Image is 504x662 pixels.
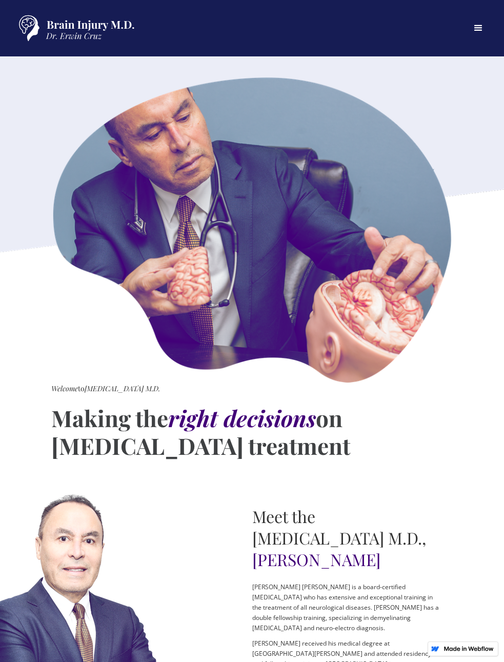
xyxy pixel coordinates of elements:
em: [MEDICAL_DATA] M.D. [85,384,160,393]
div: menu [463,13,494,44]
img: Made in Webflow [443,646,494,651]
div: to [51,384,160,394]
h1: Making the on [MEDICAL_DATA] treatment [51,404,453,459]
a: home [10,10,138,46]
h2: Meet the [MEDICAL_DATA] M.D., [252,506,439,570]
span: [PERSON_NAME] [252,548,380,570]
em: right decisions [168,403,316,433]
p: [PERSON_NAME] [PERSON_NAME] is a board-certified [MEDICAL_DATA] who has extensive and exceptional... [252,582,439,633]
em: Welcome [51,384,78,393]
